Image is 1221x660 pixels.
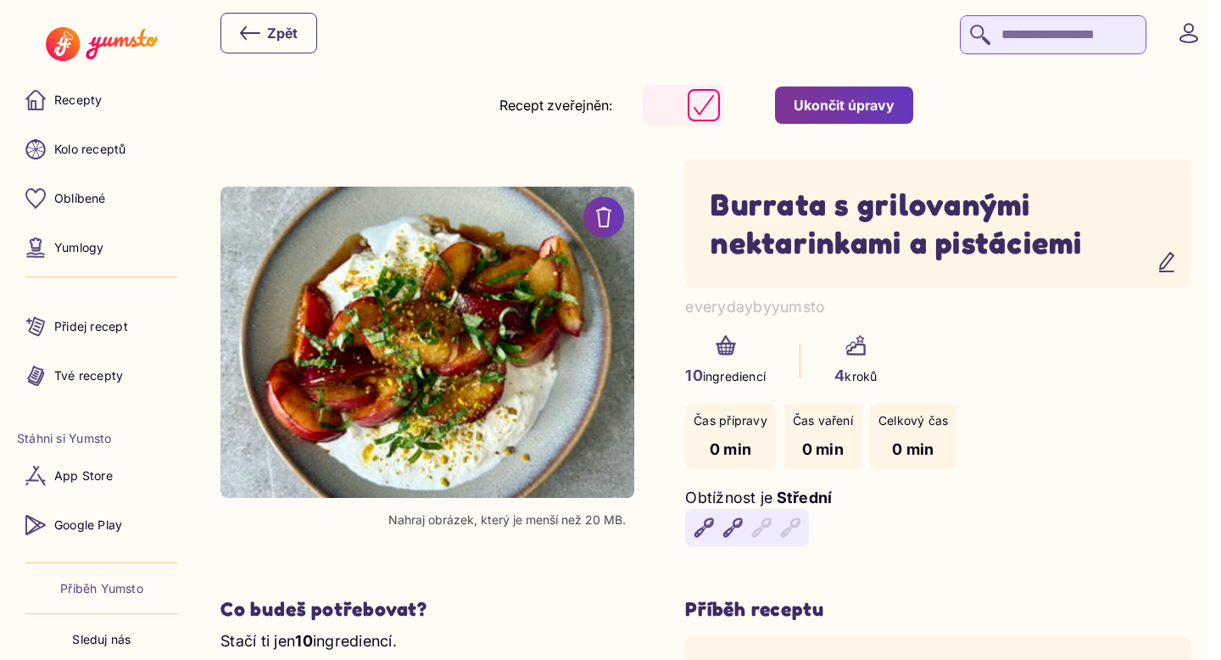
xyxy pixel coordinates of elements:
p: Oblíbené [54,190,106,207]
p: Obtížnost je [685,486,772,509]
a: Kolo receptů [17,129,187,170]
a: Oblíbené [17,178,187,219]
p: Čas vaření [793,412,853,429]
span: 0 min [802,440,844,458]
p: Tvé recepty [54,367,123,384]
p: Čas přípravy [694,412,767,429]
button: Ukončit úpravy [775,87,913,124]
span: 10 [295,632,313,650]
p: Google Play [54,517,122,534]
p: Yumlogy [54,239,103,256]
a: Yumlogy [17,227,187,268]
span: Střední [777,489,833,506]
button: Zpět [220,13,317,53]
span: 0 min [710,440,751,458]
p: Stačí ti jen ingrediencí. [220,629,634,652]
div: Zpět [240,23,298,43]
a: Tvé recepty [17,355,187,396]
a: Příběh Yumsto [60,580,143,597]
p: Přidej recept [54,318,128,335]
a: App Store [17,456,187,496]
p: App Store [54,467,113,484]
p: Recepty [54,92,102,109]
h3: Příběh receptu [685,597,1191,622]
p: Celkový čas [878,412,948,429]
p: Sleduj nás [72,631,131,648]
li: Stáhni si Yumsto [17,430,187,447]
div: Ukončit úpravy [794,96,895,115]
span: 4 [834,366,845,384]
p: everydaybyyumsto [685,295,1191,318]
label: Recept zveřejněn: [499,97,612,114]
span: 0 min [892,440,934,458]
h1: Burrata s grilovanými nektarinkami a pistáciemi [711,185,1166,261]
a: Recepty [17,80,187,120]
h2: Co budeš potřebovat? [220,597,634,622]
a: Google Play [17,505,187,545]
img: Selected Image [220,187,634,498]
p: Nahraj obrázek, který je menší než 20 MB. [388,513,626,527]
a: Přidej recept [17,306,187,347]
p: Kolo receptů [54,141,126,158]
p: kroků [834,364,877,387]
img: Yumsto logo [46,27,157,61]
p: ingrediencí [685,364,766,387]
span: 10 [685,366,703,384]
